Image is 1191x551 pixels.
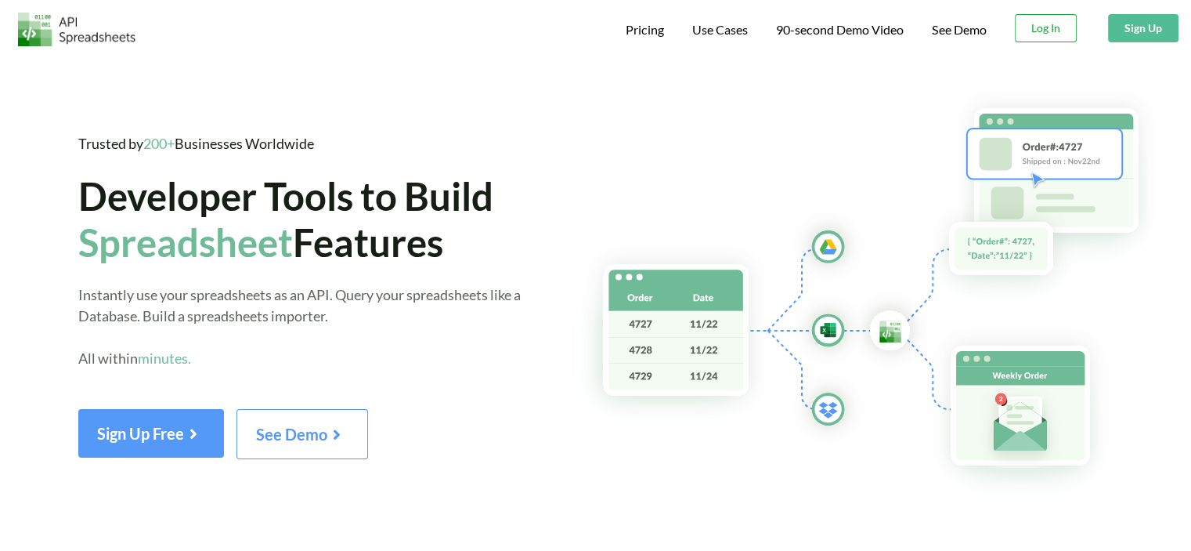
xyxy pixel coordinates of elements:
button: Log In [1015,14,1077,42]
img: Logo.png [18,13,135,46]
span: Developer Tools to Build Features [78,172,493,265]
a: See Demo [236,430,368,444]
span: Pricing [626,22,664,37]
span: See Demo [256,425,348,444]
button: Sign Up Free [78,409,224,458]
span: Instantly use your spreadsheets as an API. Query your spreadsheets like a Database. Build a sprea... [78,286,521,367]
button: Sign Up [1108,14,1178,42]
span: minutes. [138,350,191,367]
span: Use Cases [692,22,748,37]
span: Spreadsheet [78,219,293,265]
a: See Demo [932,22,987,38]
span: 90-second Demo Video [776,24,904,36]
span: Trusted by Businesses Worldwide [78,135,314,152]
button: See Demo [236,409,368,459]
span: Sign Up Free [97,424,205,443]
img: Hero Spreadsheet Flow [572,86,1191,504]
span: 200+ [143,135,175,152]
